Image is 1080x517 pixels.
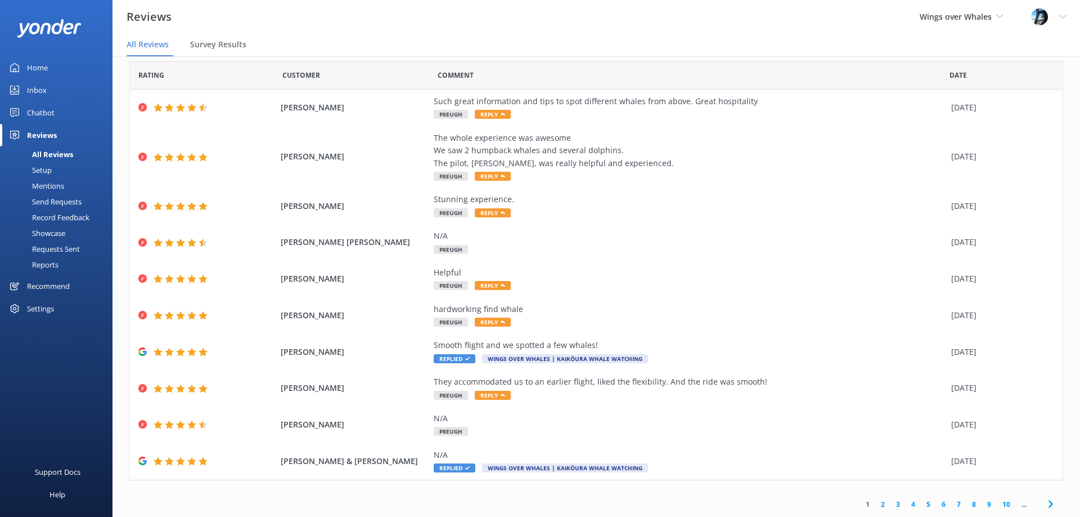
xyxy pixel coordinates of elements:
span: Replied [434,463,475,473]
span: Reply [475,281,511,290]
div: [DATE] [951,150,1048,163]
a: All Reviews [7,146,112,162]
span: Reply [475,208,511,217]
h3: Reviews [127,8,172,26]
span: Reply [475,172,511,181]
a: Send Requests [7,194,112,210]
span: Reply [475,110,511,119]
span: P8EUGH [434,281,468,290]
span: P8EUGH [434,318,468,327]
span: Wings over Whales [920,11,992,22]
a: 9 [982,499,997,510]
div: Such great information and tips to spot different whales from above. Great hospitality [434,95,946,108]
span: [PERSON_NAME] [281,273,429,285]
span: [PERSON_NAME] [PERSON_NAME] [281,236,429,248]
a: Record Feedback [7,210,112,225]
div: [DATE] [951,455,1048,467]
span: Question [438,70,474,81]
span: [PERSON_NAME] & [PERSON_NAME] [281,455,429,467]
div: Chatbot [27,101,55,124]
div: Helpful [434,266,946,279]
span: [PERSON_NAME] [281,418,429,431]
div: [DATE] [951,418,1048,431]
span: P8EUGH [434,110,468,119]
div: [DATE] [951,273,1048,285]
a: 7 [951,499,966,510]
span: [PERSON_NAME] [281,150,429,163]
span: Replied [434,354,475,363]
div: Stunning experience. [434,193,946,206]
a: 1 [860,499,875,510]
a: Requests Sent [7,241,112,257]
div: N/A [434,412,946,425]
a: 2 [875,499,890,510]
a: Reports [7,257,112,273]
img: 145-1635463833.jpg [1031,8,1048,25]
div: Recommend [27,275,70,297]
div: [DATE] [951,101,1048,114]
div: Settings [27,297,54,320]
a: Setup [7,162,112,178]
span: [PERSON_NAME] [281,200,429,212]
a: 4 [906,499,921,510]
div: Showcase [7,225,65,241]
div: Requests Sent [7,241,80,257]
span: P8EUGH [434,172,468,181]
span: Wings Over Whales | Kaikōura Whale Watching [482,463,648,473]
span: [PERSON_NAME] [281,101,429,114]
a: 3 [890,499,906,510]
a: 5 [921,499,936,510]
div: Mentions [7,178,64,194]
span: Reply [475,391,511,400]
span: Survey Results [190,39,246,50]
div: Smooth flight and we spotted a few whales! [434,339,946,351]
div: Support Docs [35,461,80,483]
div: N/A [434,230,946,242]
span: P8EUGH [434,391,468,400]
div: Setup [7,162,52,178]
a: Showcase [7,225,112,241]
div: Help [49,483,65,506]
div: [DATE] [951,236,1048,248]
div: Reviews [27,124,57,146]
span: [PERSON_NAME] [281,382,429,394]
div: [DATE] [951,382,1048,394]
span: Reply [475,318,511,327]
span: P8EUGH [434,208,468,217]
div: Record Feedback [7,210,89,225]
a: Mentions [7,178,112,194]
div: Reports [7,257,58,273]
span: ... [1016,499,1032,510]
span: P8EUGH [434,245,468,254]
span: Date [282,70,320,81]
span: Date [138,70,164,81]
span: Date [949,70,967,81]
span: [PERSON_NAME] [281,346,429,358]
a: 10 [997,499,1016,510]
div: Home [27,56,48,79]
div: They accommodated us to an earlier flight, liked the flexibility. And the ride was smooth! [434,376,946,388]
div: Inbox [27,79,47,101]
div: [DATE] [951,309,1048,322]
div: The whole experience was awesome We saw 2 humpback whales and several dolphins. The pilot, [PERSO... [434,132,946,170]
div: [DATE] [951,346,1048,358]
img: yonder-white-logo.png [17,19,82,38]
span: Wings Over Whales | Kaikōura Whale Watching [482,354,648,363]
div: [DATE] [951,200,1048,212]
div: All Reviews [7,146,73,162]
a: 8 [966,499,982,510]
div: hardworking find whale [434,303,946,315]
a: 6 [936,499,951,510]
span: All Reviews [127,39,169,50]
div: Send Requests [7,194,82,210]
span: P8EUGH [434,427,468,436]
div: N/A [434,449,946,461]
span: [PERSON_NAME] [281,309,429,322]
